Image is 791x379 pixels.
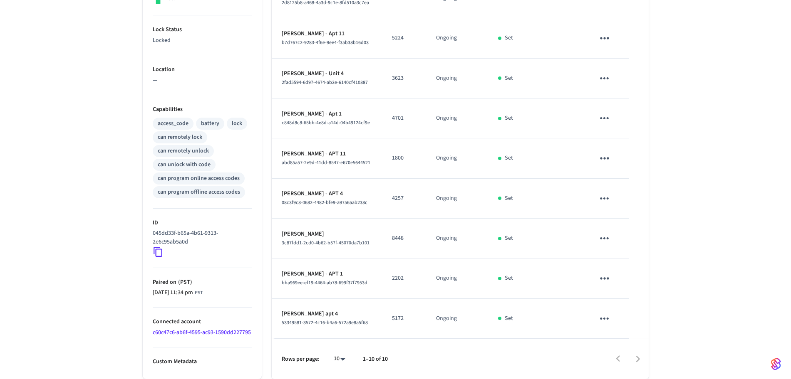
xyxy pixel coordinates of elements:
[158,160,211,169] div: can unlock with code
[282,159,370,166] span: abd85a57-2e9d-41dd-8547-e670e5644521
[282,189,372,198] p: [PERSON_NAME] - APT 4
[153,36,252,45] p: Locked
[282,150,372,158] p: [PERSON_NAME] - APT 11
[282,30,372,38] p: [PERSON_NAME] - Apt 11
[232,119,242,128] div: lock
[392,34,417,42] p: 5224
[282,239,369,246] span: 3c87fdd1-2cd0-4b62-b57f-45070da7b101
[282,270,372,278] p: [PERSON_NAME] - APT 1
[282,279,367,286] span: bba969ee-ef19-4464-ab78-699f37f7953d
[282,110,372,118] p: [PERSON_NAME] - Apt 1
[153,65,252,74] p: Location
[195,289,203,297] span: PST
[392,154,417,162] p: 1800
[392,274,417,283] p: 2202
[426,219,488,258] td: Ongoing
[153,317,252,326] p: Connected account
[505,34,513,42] p: Set
[282,230,372,239] p: [PERSON_NAME]
[153,76,252,85] p: —
[392,234,417,243] p: 8448
[505,194,513,203] p: Set
[392,194,417,203] p: 4257
[153,278,252,287] p: Paired on
[282,79,368,86] span: 2fad5594-6d97-4674-ab2e-6140cf410887
[153,105,252,114] p: Capabilities
[330,353,350,365] div: 10
[363,355,388,364] p: 1–10 of 10
[201,119,219,128] div: battery
[282,39,369,46] span: b7d767c2-9283-4f6e-9ee4-f35b38b16d03
[282,310,372,318] p: [PERSON_NAME] apt 4
[282,319,368,326] span: 53349581-3572-4c16-b4a6-572a9e8a5f68
[153,219,252,227] p: ID
[771,357,781,371] img: SeamLogoGradient.69752ec5.svg
[505,154,513,162] p: Set
[153,25,252,34] p: Lock Status
[153,288,193,297] span: [DATE] 11:34 pm
[426,258,488,298] td: Ongoing
[282,69,372,78] p: [PERSON_NAME] - Unit 4
[392,74,417,83] p: 3623
[426,18,488,58] td: Ongoing
[505,314,513,323] p: Set
[176,278,192,286] span: ( PST )
[426,98,488,138] td: Ongoing
[392,314,417,323] p: 5172
[153,328,251,337] a: c60c47c6-ab6f-4595-ac93-1590dd227795
[505,114,513,123] p: Set
[158,119,188,128] div: access_code
[426,299,488,339] td: Ongoing
[158,133,202,142] div: can remotely lock
[505,274,513,283] p: Set
[505,234,513,243] p: Set
[282,199,367,206] span: 08c3f9c8-0682-4482-bfe9-a9756aab238c
[153,357,252,366] p: Custom Metadata
[282,119,370,126] span: c848d8c8-65bb-4e8d-a14d-04b49124cf9e
[153,229,248,246] p: 045dd33f-b65a-4b61-9313-2e6c95ab5a0d
[158,188,240,197] div: can program offline access codes
[153,288,203,297] div: Asia/Manila
[505,74,513,83] p: Set
[282,355,320,364] p: Rows per page:
[426,138,488,178] td: Ongoing
[158,174,240,183] div: can program online access codes
[392,114,417,123] p: 4701
[426,179,488,219] td: Ongoing
[426,59,488,98] td: Ongoing
[158,147,209,155] div: can remotely unlock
